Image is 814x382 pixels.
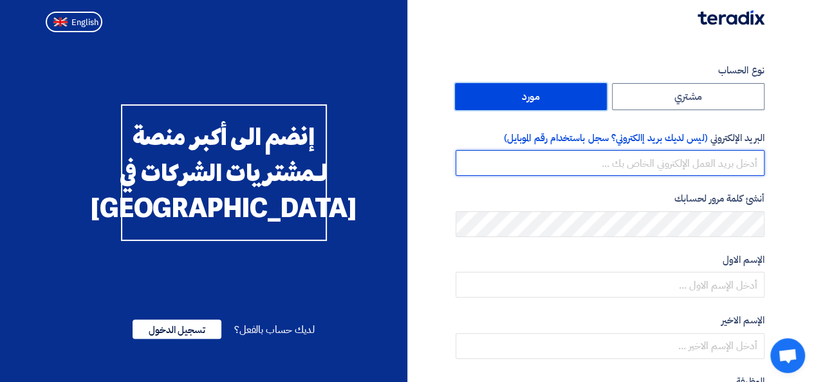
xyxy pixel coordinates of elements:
[133,320,221,339] span: تسجيل الدخول
[53,17,68,27] img: en-US.png
[456,150,764,176] input: أدخل بريد العمل الإلكتروني الخاص بك ...
[698,10,764,25] img: Teradix logo
[504,131,708,145] span: (ليس لديك بريد إالكتروني؟ سجل باستخدام رقم الموبايل)
[133,322,221,338] a: تسجيل الدخول
[612,83,764,110] label: مشتري
[456,272,764,298] input: أدخل الإسم الاول ...
[770,338,805,373] div: Open chat
[234,322,315,338] span: لديك حساب بالفعل؟
[46,12,102,32] button: English
[456,313,764,328] label: الإسم الاخير
[71,18,98,27] span: English
[456,63,764,78] label: نوع الحساب
[455,83,607,110] label: مورد
[456,253,764,267] label: الإسم الاول
[456,333,764,359] input: أدخل الإسم الاخير ...
[121,104,327,241] div: إنضم الى أكبر منصة لـمشتريات الشركات في [GEOGRAPHIC_DATA]
[456,131,764,146] label: البريد الإلكتروني
[456,191,764,206] label: أنشئ كلمة مرور لحسابك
